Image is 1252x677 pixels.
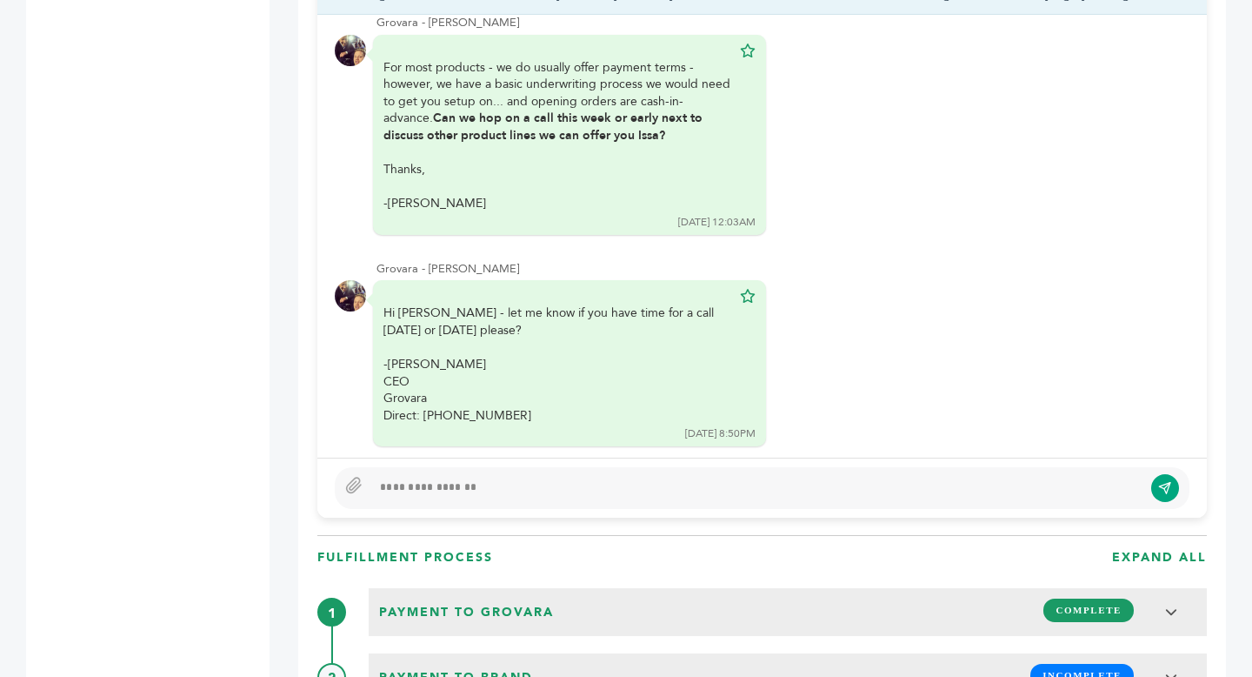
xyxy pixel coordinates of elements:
h3: FULFILLMENT PROCESS [317,549,493,566]
div: [DATE] 8:50PM [685,426,756,441]
span: COMPLETE [1043,599,1134,622]
div: Grovara [383,390,731,407]
div: [DATE] 12:03AM [678,215,756,230]
div: Hi [PERSON_NAME] - let me know if you have time for a call [DATE] or [DATE] please? [383,305,731,424]
span: Payment to Grovara [374,599,559,627]
b: Can we hop on a call this week or early next to discuss other product lines we can offer you Issa? [383,110,703,144]
h3: EXPAND ALL [1112,549,1207,566]
div: For most products - we do usually offer payment terms - however, we have a basic underwriting pro... [383,59,731,212]
div: -[PERSON_NAME] [383,356,731,373]
div: Direct: [PHONE_NUMBER] [383,407,731,425]
div: Thanks, [383,161,731,212]
div: -[PERSON_NAME] [383,195,731,212]
div: Grovara - [PERSON_NAME] [376,15,1189,30]
div: CEO [383,373,731,391]
div: Grovara - [PERSON_NAME] [376,261,1189,277]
